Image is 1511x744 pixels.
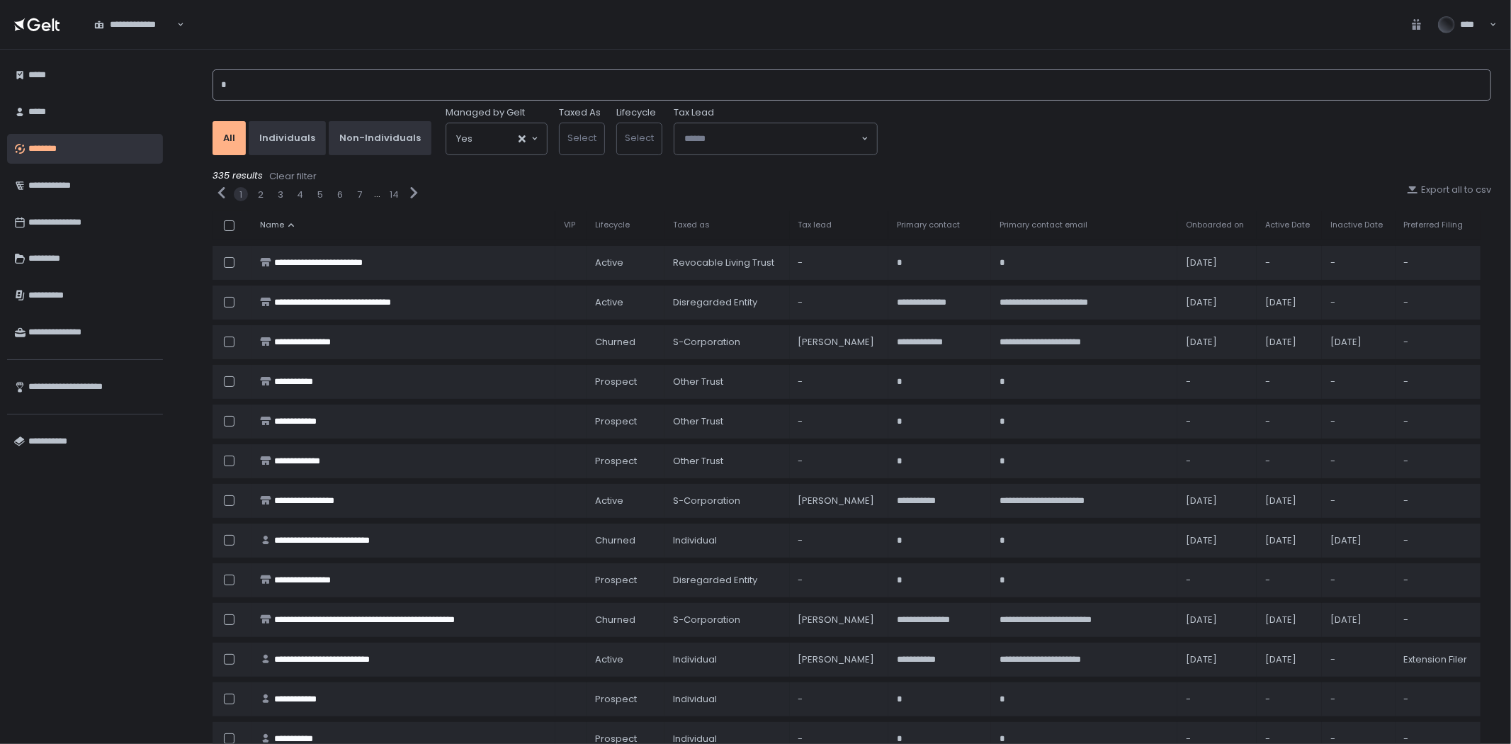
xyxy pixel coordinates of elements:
span: Tax lead [798,220,832,230]
div: - [1330,257,1386,269]
div: S-Corporation [673,614,781,626]
input: Search for option [472,132,517,146]
div: - [1265,376,1313,388]
span: churned [595,614,635,626]
span: Primary contact [897,220,960,230]
button: Export all to csv [1407,184,1491,196]
div: [DATE] [1265,336,1313,349]
div: Individual [673,693,781,706]
div: [DATE] [1186,614,1248,626]
div: - [1265,257,1313,269]
div: - [1330,415,1386,428]
div: Disregarded Entity [673,574,781,587]
div: Non-Individuals [339,132,421,145]
button: 7 [358,188,363,201]
div: - [1404,534,1472,547]
div: - [1265,574,1313,587]
span: Managed by Gelt [446,106,525,119]
div: - [798,693,880,706]
label: Lifecycle [616,106,656,119]
div: [DATE] [1265,534,1313,547]
span: prospect [595,376,637,388]
span: active [595,653,623,666]
button: Clear Selected [519,135,526,142]
div: - [1265,415,1313,428]
div: - [1186,693,1248,706]
div: - [1186,455,1248,468]
button: All [213,121,246,155]
div: - [1330,574,1386,587]
div: - [1330,653,1386,666]
div: [DATE] [1330,614,1386,626]
div: - [1404,574,1472,587]
div: - [1404,296,1472,309]
div: Other Trust [673,415,781,428]
button: 5 [317,188,323,201]
span: Primary contact email [1000,220,1087,230]
div: - [1186,376,1248,388]
div: [DATE] [1186,534,1248,547]
div: Other Trust [673,376,781,388]
span: prospect [595,574,637,587]
div: All [223,132,235,145]
div: - [1330,693,1386,706]
div: Search for option [85,9,184,39]
div: Extension Filer [1404,653,1472,666]
button: Clear filter [268,169,317,184]
div: 6 [337,188,343,201]
span: churned [595,534,635,547]
div: [DATE] [1186,257,1248,269]
div: - [1404,257,1472,269]
button: Individuals [249,121,326,155]
div: Search for option [674,123,877,154]
div: - [1404,614,1472,626]
span: Lifecycle [595,220,630,230]
div: [PERSON_NAME] [798,336,880,349]
div: Individuals [259,132,315,145]
div: - [798,415,880,428]
div: - [1404,495,1472,507]
div: - [1330,455,1386,468]
div: - [1265,455,1313,468]
div: - [798,574,880,587]
input: Search for option [684,132,860,146]
div: - [1330,495,1386,507]
span: prospect [595,693,637,706]
span: Name [260,220,284,230]
input: Search for option [175,18,176,32]
div: [PERSON_NAME] [798,653,880,666]
span: VIP [564,220,575,230]
div: 1 [239,188,242,201]
div: [PERSON_NAME] [798,614,880,626]
div: [DATE] [1330,534,1386,547]
div: [PERSON_NAME] [798,495,880,507]
div: - [1330,296,1386,309]
button: Non-Individuals [329,121,431,155]
div: [DATE] [1186,653,1248,666]
span: Select [567,131,596,145]
div: ... [374,188,380,201]
div: [DATE] [1265,614,1313,626]
button: 4 [298,188,304,201]
div: - [1330,376,1386,388]
div: - [798,257,880,269]
div: Individual [673,653,781,666]
div: [DATE] [1186,296,1248,309]
span: Taxed as [673,220,710,230]
div: [DATE] [1330,336,1386,349]
div: - [1404,376,1472,388]
div: - [798,455,880,468]
div: S-Corporation [673,336,781,349]
button: 2 [258,188,264,201]
div: [DATE] [1186,336,1248,349]
div: S-Corporation [673,495,781,507]
div: [DATE] [1265,296,1313,309]
span: prospect [595,455,637,468]
div: - [1404,336,1472,349]
span: Onboarded on [1186,220,1244,230]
